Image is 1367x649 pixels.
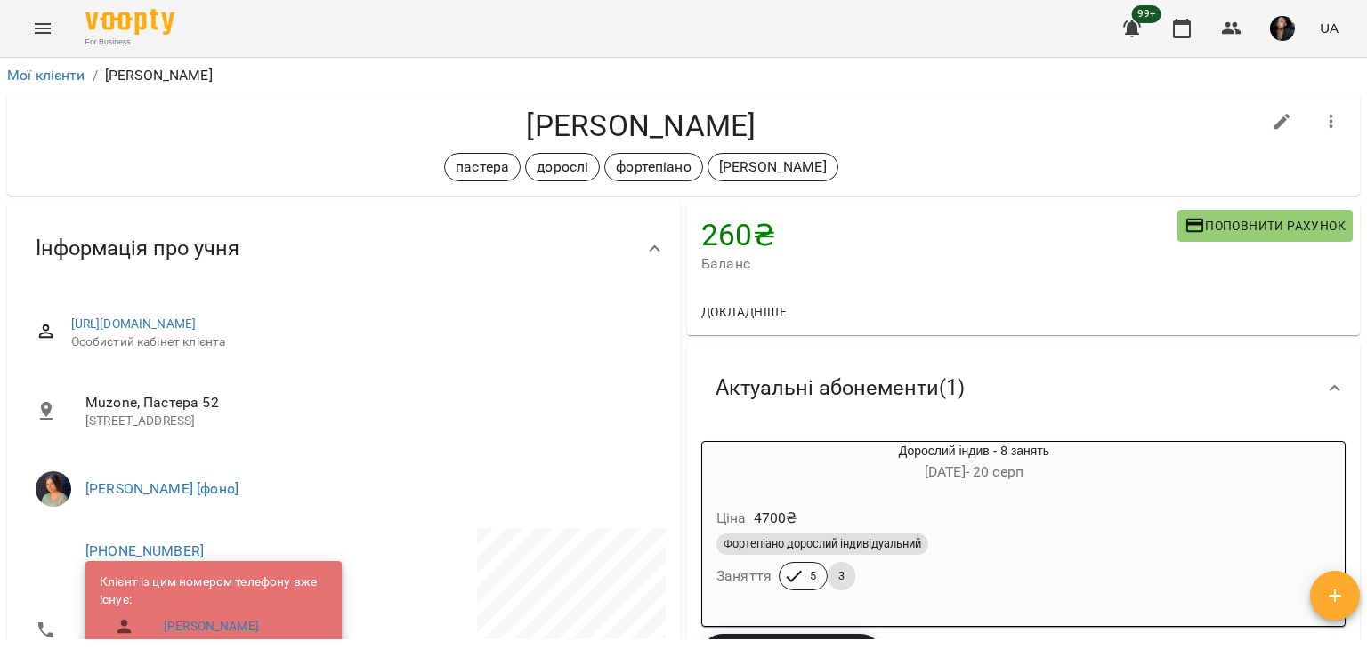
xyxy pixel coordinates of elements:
span: Muzone, Пастера 52 [85,392,651,413]
nav: breadcrumb [7,65,1360,86]
p: [PERSON_NAME] [719,156,827,178]
span: Фортепіано дорослий індивідуальний [716,536,928,552]
div: пастера [444,153,521,181]
span: 3 [828,568,855,584]
a: [PHONE_NUMBER] [85,542,204,559]
button: Дорослий індив - 8 занять[DATE]- 20 серпЦіна4700₴Фортепіано дорослий індивідуальнийЗаняття53 [702,442,1246,612]
img: 0e55e402c6d6ea647f310bbb168974a3.jpg [1270,16,1295,41]
a: [PERSON_NAME] [164,618,259,636]
div: Актуальні абонементи(1) [687,342,1360,434]
img: Ніколь [фоно] [36,471,71,507]
span: 5 [799,568,827,584]
div: [PERSON_NAME] [708,153,838,181]
div: Дорослий індив - 8 занять [702,442,1246,485]
img: Voopty Logo [85,9,174,35]
span: Докладніше [701,301,787,323]
span: Актуальні абонементи ( 1 ) [716,374,965,402]
h6: Ціна [716,506,747,531]
button: Докладніше [694,296,794,328]
span: Інформація про учня [36,235,239,262]
h4: [PERSON_NAME] [21,108,1261,144]
p: 4700 ₴ [754,508,797,529]
span: Баланс [701,253,1177,275]
span: Особистий кабінет клієнта [71,333,651,351]
button: Поповнити рахунок [1177,210,1353,242]
button: Menu [21,7,64,50]
h6: Заняття [716,564,772,589]
span: UA [1320,19,1339,37]
li: / [93,65,98,86]
div: фортепіано [604,153,702,181]
span: For Business [85,36,174,48]
a: Мої клієнти [7,67,85,84]
p: пастера [456,156,509,178]
a: [PERSON_NAME] [фоно] [85,480,239,497]
span: [DATE] - 20 серп [925,463,1023,480]
p: [STREET_ADDRESS] [85,413,651,430]
button: UA [1313,12,1346,44]
span: Поповнити рахунок [1185,215,1346,236]
p: [PERSON_NAME] [105,65,213,86]
a: [URL][DOMAIN_NAME] [71,316,197,331]
div: Інформація про учня [7,203,680,294]
span: 99+ [1132,5,1161,23]
div: дорослі [525,153,600,181]
h4: 260 ₴ [701,217,1177,253]
p: фортепіано [616,156,691,178]
p: дорослі [537,156,588,178]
